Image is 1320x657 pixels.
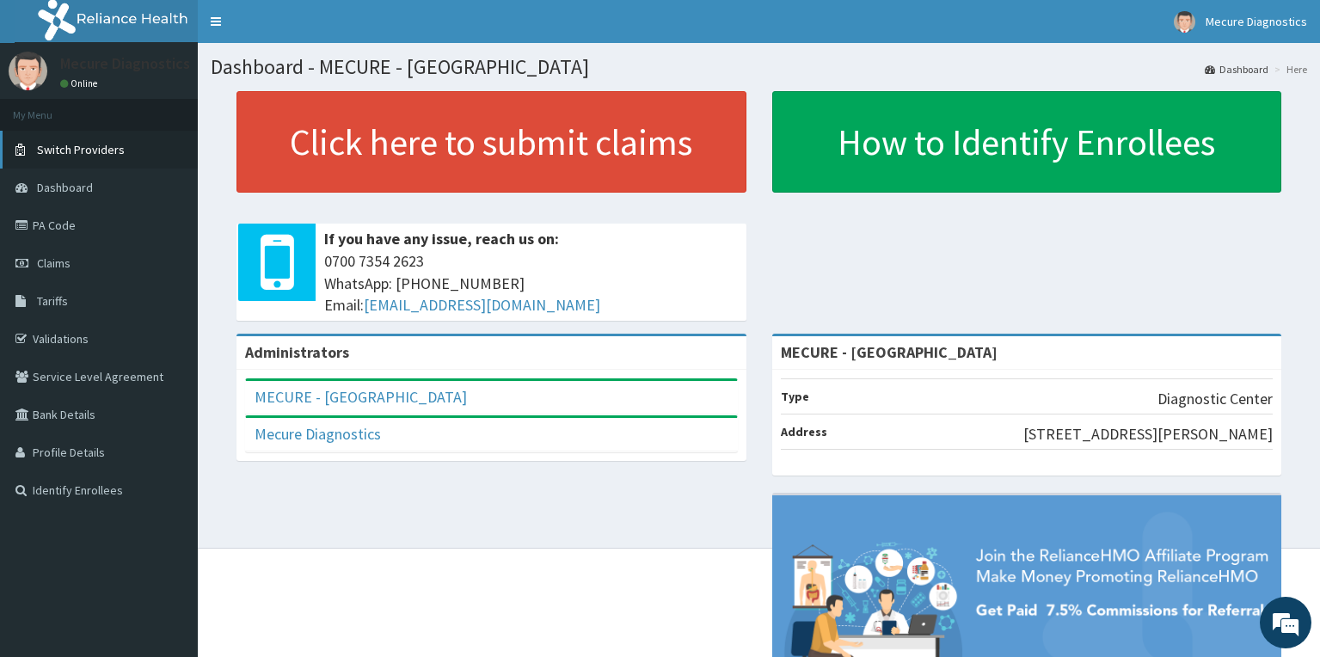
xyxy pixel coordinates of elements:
a: Click here to submit claims [236,91,746,193]
b: If you have any issue, reach us on: [324,229,559,249]
a: Mecure Diagnostics [255,424,381,444]
img: User Image [1174,11,1195,33]
li: Here [1270,62,1307,77]
a: How to Identify Enrollees [772,91,1282,193]
span: Mecure Diagnostics [1206,14,1307,29]
img: User Image [9,52,47,90]
h1: Dashboard - MECURE - [GEOGRAPHIC_DATA] [211,56,1307,78]
span: Switch Providers [37,142,125,157]
p: Mecure Diagnostics [60,56,190,71]
a: MECURE - [GEOGRAPHIC_DATA] [255,387,467,407]
span: Tariffs [37,293,68,309]
p: [STREET_ADDRESS][PERSON_NAME] [1023,423,1273,445]
span: 0700 7354 2623 WhatsApp: [PHONE_NUMBER] Email: [324,250,738,316]
span: Dashboard [37,180,93,195]
b: Type [781,389,809,404]
strong: MECURE - [GEOGRAPHIC_DATA] [781,342,998,362]
a: Online [60,77,101,89]
b: Address [781,424,827,439]
p: Diagnostic Center [1157,388,1273,410]
span: Claims [37,255,71,271]
b: Administrators [245,342,349,362]
a: Dashboard [1205,62,1268,77]
a: [EMAIL_ADDRESS][DOMAIN_NAME] [364,295,600,315]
